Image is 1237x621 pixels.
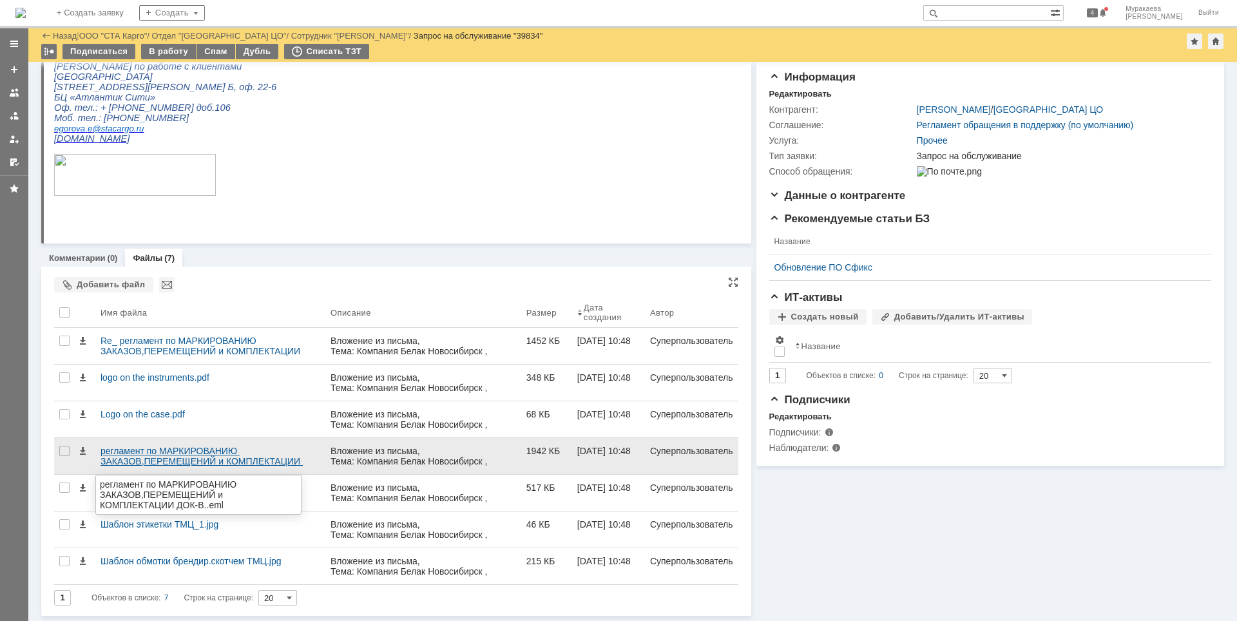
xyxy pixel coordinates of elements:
a: Прочее [917,135,948,146]
a: Создать заявку [4,59,24,80]
div: [DATE] 10:48 [577,446,631,456]
div: Суперпользователь [650,482,733,493]
span: Скачать файл [77,336,88,346]
a: Назад [53,31,77,41]
div: / [152,31,291,41]
a: Отдел "[GEOGRAPHIC_DATA] ЦО" [152,31,287,41]
div: Подписчики: [769,427,899,437]
span: . [80,126,82,135]
div: 517 КБ [526,482,567,493]
div: Шаблон этикетки ТМЦ_1.jpg [101,519,320,530]
div: 46 КБ [526,519,567,530]
div: [DATE] 10:48 [577,519,631,530]
span: 4 [1087,8,1098,17]
div: Суперпользователь [650,409,733,419]
div: Logo on the case.pdf [101,409,320,419]
span: Подписчики [769,394,850,406]
span: Скачать файл [77,409,88,419]
span: Объектов в списке: [91,593,160,602]
a: Мои заявки [4,129,24,149]
span: Скачать файл [77,372,88,383]
span: Настройки [774,335,785,345]
div: (0) [108,253,118,263]
div: Отправить выбранные файлы [159,277,175,292]
div: На всю страницу [728,277,738,287]
th: Размер [521,298,572,328]
div: Работа с массовостью [41,44,57,59]
div: Вложение из письма, Тема: Компания Белак Новосибирск , Отправитель: [PERSON_NAME] ([PERSON_NAME][... [331,482,516,534]
span: Скачать файл [77,519,88,530]
div: Дата создания [584,303,629,322]
div: Суперпользователь [650,446,733,456]
div: [DATE] 10:48 [577,409,631,419]
div: (7) [164,253,175,263]
span: Данные о контрагенте [769,189,906,202]
div: 0 [879,368,883,383]
span: Рекомендуемые статьи БЗ [769,213,930,225]
div: Запрос на обслуживание [917,151,1205,161]
div: [DATE] 10:48 [577,482,631,493]
div: Сделать домашней страницей [1208,33,1223,49]
div: регламент по МАРКИРОВАНИЮ ЗАКАЗОВ,ПЕРЕМЕЩЕНИЙ и КОМПЛЕКТАЦИИ ДОК-В..eml [100,479,293,510]
div: Наблюдатели: [769,443,899,453]
th: Название [790,330,1201,363]
div: Редактировать [769,412,832,422]
span: Скачать файл [77,446,88,456]
div: Вложение из письма, Тема: Компания Белак Новосибирск , Отправитель: [PERSON_NAME] ([PERSON_NAME][... [331,336,516,387]
div: 1452 КБ [526,336,567,346]
div: Соглашение: [769,120,914,130]
span: . [31,126,34,135]
span: @ [38,126,47,135]
div: Вложение из письма, Тема: Компания Белак Новосибирск , Отправитель: [PERSON_NAME] ([PERSON_NAME][... [331,446,516,497]
div: Вложение из письма, Тема: Компания Белак Новосибирск , Отправитель: [PERSON_NAME] ([PERSON_NAME][... [331,556,516,607]
div: Запрос на обслуживание "39834" [414,31,543,41]
div: Контрагент: [769,104,914,115]
div: 1942 КБ [526,446,567,456]
span: Информация [769,71,856,83]
div: Услуга: [769,135,914,146]
div: Размер [526,308,557,318]
div: 348 КБ [526,372,567,383]
div: Шаблон обмотки брендир.скотчем ТМЦ.jpg [101,556,320,566]
div: регламент по МАРКИРОВАНИЮ ЗАКАЗОВ,ПЕРЕМЕЩЕНИЙ и КОМПЛЕКТАЦИИ ДОК-В..eml [101,446,320,466]
a: Перейти на домашнюю страницу [15,8,26,18]
div: [DATE] 10:48 [577,336,631,346]
a: ООО "СТА Карго" [79,31,148,41]
span: stacargo [47,126,80,135]
a: Обновление ПО Сфикс [774,262,1196,272]
span: Скачать файл [77,556,88,566]
th: Автор [645,298,738,328]
i: Строк на странице: [91,590,253,606]
div: Добавить в избранное [1187,33,1202,49]
div: Редактировать [769,89,832,99]
div: Вложение из письма, Тема: Компания Белак Новосибирск , Отправитель: [PERSON_NAME] ([PERSON_NAME][... [331,372,516,424]
span: Скачать файл [77,482,88,493]
div: Автор [650,308,675,318]
div: 7 [164,590,169,606]
th: Имя файла [95,298,325,328]
span: Муракаева [1126,5,1183,13]
div: Re_ регламент по МАРКИРОВАНИЮ ЗАКАЗОВ,ПЕРЕМЕЩЕНИЙ и КОМПЛЕКТАЦИИ ДОК-В..eml [101,336,320,356]
div: Суперпользователь [650,556,733,566]
a: Сотрудник "[PERSON_NAME]" [291,31,409,41]
div: Вложение из письма, Тема: Компания Белак Новосибирск , Отправитель: [PERSON_NAME] ([PERSON_NAME][... [331,409,516,461]
div: Суперпользователь [650,372,733,383]
div: / [917,104,1104,115]
a: Заявки в моей ответственности [4,106,24,126]
span: ru [82,126,90,135]
th: Название [769,229,1201,254]
th: Дата создания [572,298,645,328]
div: [DATE] 10:48 [577,372,631,383]
div: Вложение из письма, Тема: Компания Белак Новосибирск , Отправитель: [PERSON_NAME] ([PERSON_NAME][... [331,519,516,571]
div: logo on the instruments.pdf [101,372,320,383]
img: logo [15,8,26,18]
a: Мои согласования [4,152,24,173]
a: Заявки на командах [4,82,24,103]
div: | [77,30,79,40]
div: Суперпользователь [650,519,733,530]
a: Файлы [133,253,162,263]
span: e [34,126,38,135]
div: Суперпользователь [650,336,733,346]
div: / [291,31,414,41]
